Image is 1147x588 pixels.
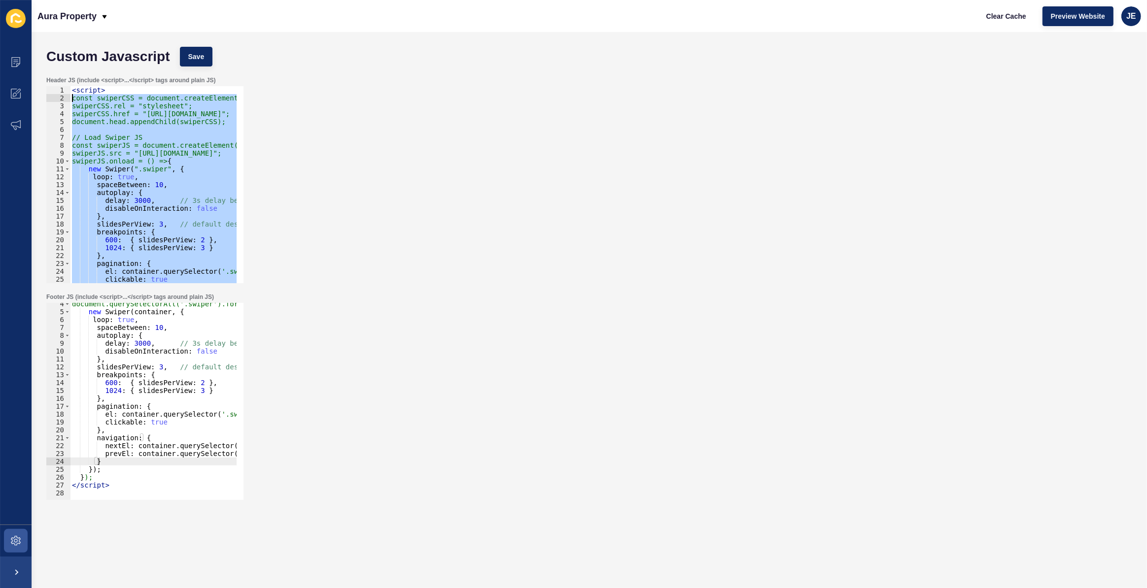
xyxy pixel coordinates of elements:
div: 21 [46,434,70,442]
div: 8 [46,331,70,339]
div: 23 [46,260,70,267]
div: 27 [46,481,70,489]
div: 24 [46,267,70,275]
div: 10 [46,347,70,355]
div: 10 [46,157,70,165]
div: 17 [46,402,70,410]
div: 8 [46,141,70,149]
div: 21 [46,244,70,252]
div: 3 [46,102,70,110]
div: 18 [46,410,70,418]
button: Save [180,47,213,66]
div: 12 [46,173,70,181]
span: Save [188,52,205,62]
div: 4 [46,300,70,308]
div: 22 [46,252,70,260]
div: 16 [46,394,70,402]
span: Preview Website [1051,11,1105,21]
div: 15 [46,387,70,394]
div: 13 [46,371,70,379]
div: 19 [46,228,70,236]
span: Clear Cache [986,11,1026,21]
div: 18 [46,220,70,228]
div: 13 [46,181,70,189]
div: 19 [46,418,70,426]
button: Clear Cache [978,6,1035,26]
div: 24 [46,457,70,465]
div: 11 [46,355,70,363]
div: 14 [46,379,70,387]
div: 7 [46,133,70,141]
div: 11 [46,165,70,173]
div: 9 [46,339,70,347]
div: 26 [46,473,70,481]
div: 16 [46,204,70,212]
div: 25 [46,275,70,283]
div: 23 [46,450,70,457]
div: 6 [46,126,70,133]
div: 1 [46,86,70,94]
div: 12 [46,363,70,371]
div: 28 [46,489,70,497]
div: 5 [46,308,70,316]
div: 6 [46,316,70,324]
div: 9 [46,149,70,157]
h1: Custom Javascript [46,52,170,62]
div: 5 [46,118,70,126]
label: Header JS (include <script>...</script> tags around plain JS) [46,76,215,84]
p: Aura Property [37,4,97,29]
button: Preview Website [1043,6,1113,26]
div: 14 [46,189,70,196]
div: 15 [46,196,70,204]
div: 7 [46,324,70,331]
div: 25 [46,465,70,473]
div: 2 [46,94,70,102]
span: JE [1126,11,1136,21]
div: 22 [46,442,70,450]
div: 20 [46,426,70,434]
div: 4 [46,110,70,118]
div: 17 [46,212,70,220]
label: Footer JS (include <script>...</script> tags around plain JS) [46,293,214,301]
div: 20 [46,236,70,244]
